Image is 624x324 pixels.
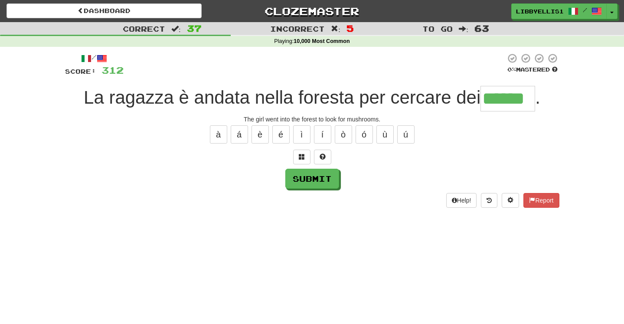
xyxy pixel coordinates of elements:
button: á [231,125,248,144]
button: ú [397,125,415,144]
a: Libbyellis1 / [511,3,607,19]
span: / [583,7,587,13]
button: ì [293,125,310,144]
span: Correct [123,24,165,33]
span: : [331,25,340,33]
button: ù [376,125,394,144]
a: Dashboard [7,3,202,18]
button: Round history (alt+y) [481,193,497,208]
span: 37 [187,23,202,33]
span: 5 [346,23,354,33]
button: Switch sentence to multiple choice alt+p [293,150,310,164]
button: è [252,125,269,144]
button: í [314,125,331,144]
span: Libbyellis1 [516,7,564,15]
div: / [65,53,124,64]
a: Clozemaster [215,3,410,19]
button: Submit [285,169,339,189]
span: . [535,87,540,108]
button: ò [335,125,352,144]
span: La ragazza è andata nella foresta per cercare dei [84,87,480,108]
div: Mastered [506,66,559,74]
span: To go [422,24,453,33]
span: Incorrect [270,24,325,33]
span: : [171,25,181,33]
button: é [272,125,290,144]
button: Single letter hint - you only get 1 per sentence and score half the points! alt+h [314,150,331,164]
button: à [210,125,227,144]
span: : [459,25,468,33]
span: Score: [65,68,96,75]
span: 0 % [507,66,516,73]
strong: 10,000 Most Common [294,38,350,44]
button: Report [523,193,559,208]
span: 312 [101,65,124,75]
button: ó [356,125,373,144]
button: Help! [446,193,477,208]
span: 63 [474,23,489,33]
div: The girl went into the forest to look for mushrooms. [65,115,559,124]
